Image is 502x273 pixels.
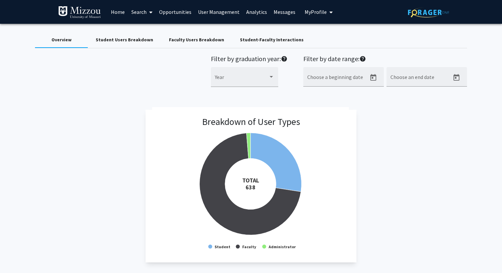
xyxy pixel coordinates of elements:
[450,71,463,84] button: Open calendar
[202,116,300,128] h3: Breakdown of User Types
[128,0,156,23] a: Search
[211,55,287,64] h2: Filter by graduation year:
[305,9,327,15] span: My Profile
[242,176,259,191] tspan: TOTAL 638
[58,6,101,19] img: University of Missouri Logo
[243,0,270,23] a: Analytics
[408,7,449,18] img: ForagerOne Logo
[270,0,299,23] a: Messages
[96,36,153,43] div: Student Users Breakdown
[268,244,296,249] text: Administrator
[303,55,467,64] h2: Filter by date range:
[240,36,304,43] div: Student-Faculty Interactions
[215,244,230,249] text: Student
[5,243,28,268] iframe: Chat
[195,0,243,23] a: User Management
[108,0,128,23] a: Home
[156,0,195,23] a: Opportunities
[51,36,72,43] div: Overview
[242,244,256,249] text: Faculty
[281,55,287,63] mat-icon: help
[367,71,380,84] button: Open calendar
[359,55,366,63] mat-icon: help
[169,36,224,43] div: Faculty Users Breakdown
